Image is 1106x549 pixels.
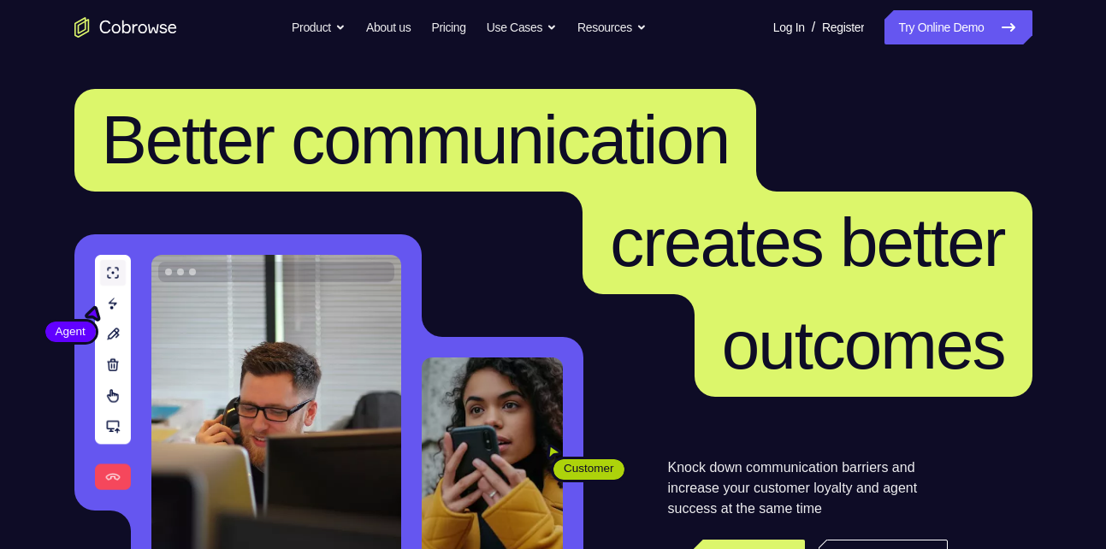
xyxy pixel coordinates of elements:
[102,102,730,178] span: Better communication
[292,10,346,44] button: Product
[773,10,805,44] a: Log In
[812,17,815,38] span: /
[577,10,647,44] button: Resources
[487,10,557,44] button: Use Cases
[884,10,1032,44] a: Try Online Demo
[74,17,177,38] a: Go to the home page
[610,204,1004,280] span: creates better
[822,10,864,44] a: Register
[668,457,948,519] p: Knock down communication barriers and increase your customer loyalty and agent success at the sam...
[366,10,411,44] a: About us
[431,10,465,44] a: Pricing
[722,307,1005,383] span: outcomes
